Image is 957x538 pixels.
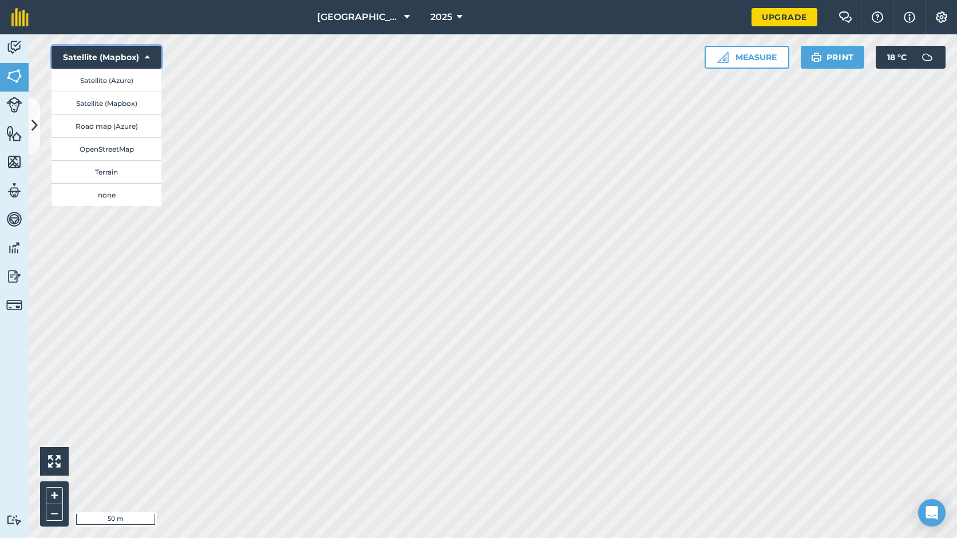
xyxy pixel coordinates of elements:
img: svg+xml;base64,PHN2ZyB4bWxucz0iaHR0cDovL3d3dy53My5vcmcvMjAwMC9zdmciIHdpZHRoPSI1NiIgaGVpZ2h0PSI2MC... [6,125,22,142]
img: svg+xml;base64,PHN2ZyB4bWxucz0iaHR0cDovL3d3dy53My5vcmcvMjAwMC9zdmciIHdpZHRoPSIxOSIgaGVpZ2h0PSIyNC... [811,50,822,64]
button: Measure [705,46,789,69]
img: svg+xml;base64,PD94bWwgdmVyc2lvbj0iMS4wIiBlbmNvZGluZz0idXRmLTgiPz4KPCEtLSBHZW5lcmF0b3I6IEFkb2JlIE... [6,182,22,199]
img: svg+xml;base64,PD94bWwgdmVyc2lvbj0iMS4wIiBlbmNvZGluZz0idXRmLTgiPz4KPCEtLSBHZW5lcmF0b3I6IEFkb2JlIE... [6,39,22,56]
img: Ruler icon [717,52,729,63]
img: A question mark icon [871,11,884,23]
img: svg+xml;base64,PD94bWwgdmVyc2lvbj0iMS4wIiBlbmNvZGluZz0idXRmLTgiPz4KPCEtLSBHZW5lcmF0b3I6IEFkb2JlIE... [6,211,22,228]
a: Upgrade [752,8,817,26]
span: [GEOGRAPHIC_DATA] [317,10,400,24]
button: Road map (Azure) [52,114,161,137]
img: svg+xml;base64,PHN2ZyB4bWxucz0iaHR0cDovL3d3dy53My5vcmcvMjAwMC9zdmciIHdpZHRoPSIxNyIgaGVpZ2h0PSIxNy... [904,10,915,24]
img: svg+xml;base64,PD94bWwgdmVyc2lvbj0iMS4wIiBlbmNvZGluZz0idXRmLTgiPz4KPCEtLSBHZW5lcmF0b3I6IEFkb2JlIE... [6,515,22,525]
span: 18 ° C [887,46,907,69]
button: – [46,504,63,521]
button: Satellite (Mapbox) [52,46,161,69]
button: Print [801,46,865,69]
img: Four arrows, one pointing top left, one top right, one bottom right and the last bottom left [48,455,61,468]
button: 18 °C [876,46,946,69]
button: none [52,183,161,206]
button: OpenStreetMap [52,137,161,160]
img: Two speech bubbles overlapping with the left bubble in the forefront [839,11,852,23]
img: svg+xml;base64,PD94bWwgdmVyc2lvbj0iMS4wIiBlbmNvZGluZz0idXRmLTgiPz4KPCEtLSBHZW5lcmF0b3I6IEFkb2JlIE... [6,239,22,256]
img: A cog icon [935,11,948,23]
img: svg+xml;base64,PD94bWwgdmVyc2lvbj0iMS4wIiBlbmNvZGluZz0idXRmLTgiPz4KPCEtLSBHZW5lcmF0b3I6IEFkb2JlIE... [6,268,22,285]
span: 2025 [430,10,452,24]
div: Open Intercom Messenger [918,499,946,527]
button: Terrain [52,160,161,183]
button: + [46,487,63,504]
img: svg+xml;base64,PHN2ZyB4bWxucz0iaHR0cDovL3d3dy53My5vcmcvMjAwMC9zdmciIHdpZHRoPSI1NiIgaGVpZ2h0PSI2MC... [6,68,22,85]
button: Satellite (Azure) [52,69,161,92]
img: fieldmargin Logo [11,8,29,26]
img: svg+xml;base64,PD94bWwgdmVyc2lvbj0iMS4wIiBlbmNvZGluZz0idXRmLTgiPz4KPCEtLSBHZW5lcmF0b3I6IEFkb2JlIE... [916,46,939,69]
img: svg+xml;base64,PD94bWwgdmVyc2lvbj0iMS4wIiBlbmNvZGluZz0idXRmLTgiPz4KPCEtLSBHZW5lcmF0b3I6IEFkb2JlIE... [6,297,22,313]
img: svg+xml;base64,PHN2ZyB4bWxucz0iaHR0cDovL3d3dy53My5vcmcvMjAwMC9zdmciIHdpZHRoPSI1NiIgaGVpZ2h0PSI2MC... [6,153,22,171]
img: svg+xml;base64,PD94bWwgdmVyc2lvbj0iMS4wIiBlbmNvZGluZz0idXRmLTgiPz4KPCEtLSBHZW5lcmF0b3I6IEFkb2JlIE... [6,97,22,113]
button: Satellite (Mapbox) [52,92,161,114]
